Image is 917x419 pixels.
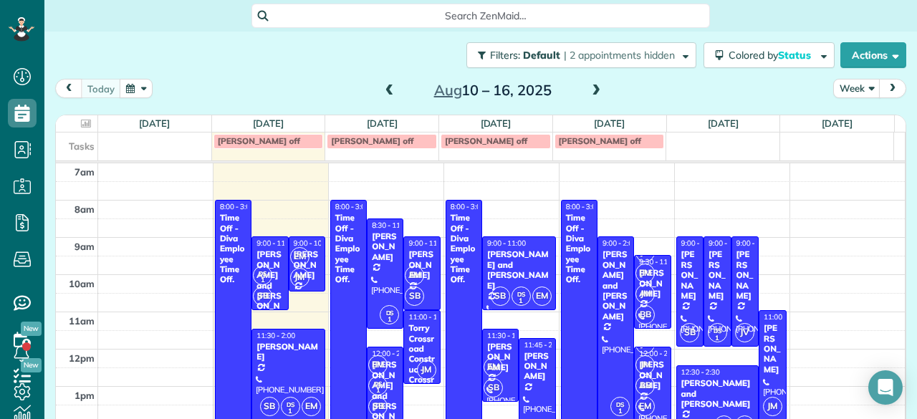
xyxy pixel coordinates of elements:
[559,135,641,146] span: [PERSON_NAME] off
[681,367,720,377] span: 12:30 - 2:30
[523,351,551,382] div: [PERSON_NAME]
[778,49,813,62] span: Status
[372,221,411,230] span: 8:30 - 11:30
[75,241,95,252] span: 9am
[55,79,82,98] button: prev
[408,323,436,415] div: Torry Crossroad Construc - Crossroad Contruction
[487,239,526,248] span: 9:00 - 11:00
[681,249,699,301] div: [PERSON_NAME]
[635,355,655,375] span: JM
[290,247,309,266] span: EM
[369,384,387,398] small: 1
[290,268,309,287] span: JM
[879,79,906,98] button: next
[459,42,696,68] a: Filters: Default | 2 appointments hidden
[517,290,525,298] span: DS
[681,378,754,409] div: [PERSON_NAME] and [PERSON_NAME]
[69,315,95,327] span: 11am
[635,264,655,283] span: EM
[565,213,593,285] div: Time Off - Diva Employee Time Off.
[616,400,624,408] span: DS
[714,327,721,334] span: DS
[451,202,485,211] span: 8:00 - 3:00
[75,203,95,215] span: 8am
[512,294,530,308] small: 1
[374,380,382,387] span: DS
[822,117,853,129] a: [DATE]
[218,135,300,146] span: [PERSON_NAME] off
[490,49,520,62] span: Filters:
[294,239,332,248] span: 9:00 - 10:30
[681,239,720,248] span: 9:00 - 12:00
[287,400,294,408] span: DS
[69,352,95,364] span: 12pm
[69,278,95,289] span: 10am
[256,249,284,322] div: [PERSON_NAME] and [PERSON_NAME]
[524,340,562,350] span: 11:45 - 2:45
[602,239,637,248] span: 9:00 - 2:00
[564,49,675,62] span: | 2 appointments hidden
[260,397,279,416] span: SB
[708,249,726,301] div: [PERSON_NAME]
[434,81,462,99] span: Aug
[386,309,394,317] span: DS
[408,239,447,248] span: 9:00 - 11:00
[486,249,552,291] div: [PERSON_NAME] and [PERSON_NAME]
[487,331,526,340] span: 11:30 - 1:30
[484,357,503,377] span: EM
[139,117,170,129] a: [DATE]
[405,266,424,285] span: EM
[868,370,903,405] div: Open Intercom Messenger
[368,355,388,375] span: EM
[81,79,121,98] button: today
[380,313,398,327] small: 1
[735,323,754,342] span: JV
[331,135,413,146] span: [PERSON_NAME] off
[566,202,600,211] span: 8:00 - 3:00
[367,117,398,129] a: [DATE]
[486,342,514,372] div: [PERSON_NAME]
[335,213,363,285] div: Time Off - Diva Employee Time Off.
[736,239,775,248] span: 9:00 - 12:00
[219,213,247,285] div: Time Off - Diva Employee Time Off.
[602,249,630,322] div: [PERSON_NAME] and [PERSON_NAME]
[75,166,95,178] span: 7am
[335,202,370,211] span: 8:00 - 3:00
[256,331,295,340] span: 11:30 - 2:00
[833,79,880,98] button: Week
[256,239,295,248] span: 9:00 - 11:00
[611,405,629,418] small: 1
[481,117,512,129] a: [DATE]
[408,312,447,322] span: 11:00 - 1:00
[417,360,436,380] span: JM
[635,397,655,416] span: EM
[523,49,561,62] span: Default
[371,231,399,262] div: [PERSON_NAME]
[445,135,527,146] span: [PERSON_NAME] off
[764,312,802,322] span: 11:00 - 2:00
[491,286,510,306] span: SB
[709,332,726,345] small: 1
[594,117,625,129] a: [DATE]
[466,42,696,68] button: Filters: Default | 2 appointments hidden
[254,274,272,287] small: 1
[405,286,424,306] span: SB
[259,269,267,277] span: DS
[532,286,552,306] span: EM
[709,239,747,248] span: 9:00 - 12:00
[21,322,42,336] span: New
[635,305,655,324] span: BB
[75,390,95,401] span: 1pm
[408,249,436,280] div: [PERSON_NAME]
[253,117,284,129] a: [DATE]
[680,323,699,342] span: SB
[736,249,754,301] div: [PERSON_NAME]
[704,42,835,68] button: Colored byStatus
[220,202,254,211] span: 8:00 - 3:00
[708,117,739,129] a: [DATE]
[256,342,321,362] div: [PERSON_NAME]
[763,397,782,416] span: JM
[484,378,503,398] span: SB
[450,213,478,285] div: Time Off - Diva Employee Time Off.
[302,397,321,416] span: EM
